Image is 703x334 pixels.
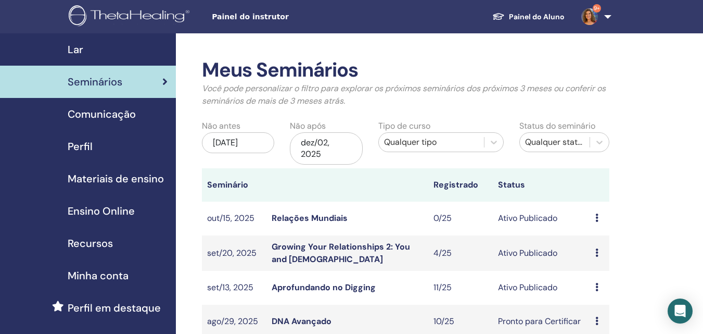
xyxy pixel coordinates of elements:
a: Aprofundando no Digging [272,282,376,293]
label: Não após [290,120,326,132]
span: Ensino Online [68,203,135,219]
th: Status [493,168,590,202]
img: default.jpg [581,8,598,25]
a: Painel do Aluno [484,7,573,27]
span: Lar [68,42,83,57]
a: DNA Avançado [272,316,331,327]
a: Relações Mundiais [272,213,348,224]
label: Não antes [202,120,240,132]
td: 4/25 [428,236,493,271]
label: Tipo de curso [378,120,430,132]
span: Perfil [68,139,93,154]
span: Comunicação [68,106,136,122]
img: logo.png [69,5,193,29]
td: 11/25 [428,271,493,305]
td: 0/25 [428,202,493,236]
span: Minha conta [68,268,129,283]
a: Growing Your Relationships 2: You and [DEMOGRAPHIC_DATA] [272,241,410,265]
td: Ativo Publicado [493,202,590,236]
td: set/20, 2025 [202,236,266,271]
div: Qualquer status [525,136,584,149]
span: Seminários [68,74,122,90]
td: set/13, 2025 [202,271,266,305]
td: Ativo Publicado [493,271,590,305]
td: out/15, 2025 [202,202,266,236]
th: Seminário [202,168,266,202]
div: dez/02, 2025 [290,132,362,165]
label: Status do seminário [519,120,595,132]
th: Registrado [428,168,493,202]
p: Você pode personalizar o filtro para explorar os próximos seminários dos próximos 3 meses ou conf... [202,82,609,107]
div: [DATE] [202,132,274,153]
img: graduation-cap-white.svg [492,12,505,21]
div: Qualquer tipo [384,136,479,149]
td: Ativo Publicado [493,236,590,271]
div: Open Intercom Messenger [668,299,693,324]
span: Materiais de ensino [68,171,164,187]
h2: Meus Seminários [202,58,609,82]
span: Recursos [68,236,113,251]
span: Perfil em destaque [68,300,161,316]
span: Painel do instrutor [212,11,368,22]
span: 9+ [593,4,601,13]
